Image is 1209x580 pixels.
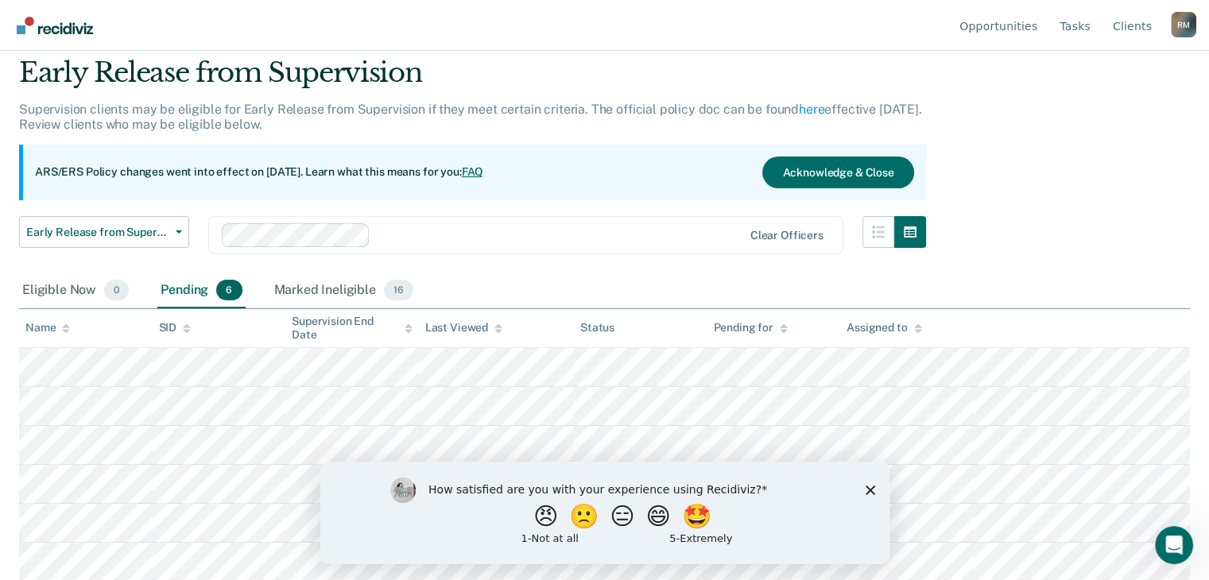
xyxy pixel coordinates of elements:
iframe: Survey by Kim from Recidiviz [320,462,889,564]
div: Eligible Now0 [19,273,132,308]
div: Pending6 [157,273,245,308]
div: Last Viewed [425,321,502,334]
div: SID [159,321,192,334]
div: Early Release from Supervision [19,56,926,102]
button: Acknowledge & Close [762,157,913,188]
img: Recidiviz [17,17,93,34]
p: ARS/ERS Policy changes went into effect on [DATE]. Learn what this means for you: [35,164,483,180]
button: Profile dropdown button [1171,12,1196,37]
div: Pending for [713,321,787,334]
iframe: Intercom live chat [1155,526,1193,564]
div: Name [25,321,70,334]
span: Early Release from Supervision [26,226,169,239]
p: Supervision clients may be eligible for Early Release from Supervision if they meet certain crite... [19,102,922,132]
div: Status [580,321,614,334]
div: Assigned to [847,321,921,334]
div: Marked Ineligible16 [271,273,417,308]
a: here [799,102,824,117]
span: 0 [104,280,129,300]
span: 6 [216,280,242,300]
span: 16 [384,280,413,300]
div: R M [1171,12,1196,37]
div: Clear officers [750,229,823,242]
a: FAQ [462,165,484,178]
div: Supervision End Date [292,315,413,342]
button: Early Release from Supervision [19,216,189,248]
